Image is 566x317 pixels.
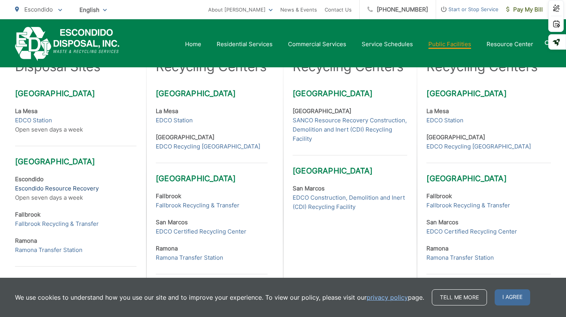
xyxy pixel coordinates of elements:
[156,219,188,226] strong: San Marcos
[156,274,268,294] h3: [GEOGRAPHIC_DATA]
[156,116,193,125] a: EDCO Station
[15,184,99,193] a: Escondido Resource Recovery
[288,40,346,49] a: Commercial Services
[15,293,424,302] p: We use cookies to understand how you use our site and to improve your experience. To view our pol...
[74,3,113,17] span: English
[428,40,471,49] a: Public Facilities
[217,40,273,49] a: Residential Services
[293,116,407,143] a: SANCO Resource Recovery Construction, Demolition and Inert (CDI) Recycling Facility
[293,107,351,115] strong: [GEOGRAPHIC_DATA]
[362,40,413,49] a: Service Schedules
[15,175,44,183] strong: Escondido
[156,107,178,115] strong: La Mesa
[506,5,543,14] span: Pay My Bill
[487,40,533,49] a: Resource Center
[15,107,136,134] p: Open seven days a week
[280,5,317,14] a: News & Events
[156,245,178,252] strong: Ramona
[15,107,37,115] strong: La Mesa
[156,163,268,183] h3: [GEOGRAPHIC_DATA]
[293,89,407,98] h3: [GEOGRAPHIC_DATA]
[156,133,214,141] strong: [GEOGRAPHIC_DATA]
[293,193,407,212] a: EDCO Construction, Demolition and Inert (CDI) Recycling Facility
[15,245,83,255] a: Ramona Transfer Station
[15,116,52,125] a: EDCO Station
[15,211,40,218] strong: Fallbrook
[15,237,37,244] strong: Ramona
[15,89,136,98] h3: [GEOGRAPHIC_DATA]
[15,27,120,61] a: EDCD logo. Return to the homepage.
[156,201,239,210] a: Fallbrook Recycling & Transfer
[15,266,136,296] h3: [GEOGRAPHIC_DATA] / [GEOGRAPHIC_DATA]
[293,185,325,192] strong: San Marcos
[15,146,136,166] h3: [GEOGRAPHIC_DATA]
[367,293,408,302] a: privacy policy
[185,40,201,49] a: Home
[156,227,246,236] a: EDCO Certified Recycling Center
[156,192,181,200] strong: Fallbrook
[208,5,273,14] a: About [PERSON_NAME]
[325,5,352,14] a: Contact Us
[15,219,99,229] a: Fallbrook Recycling & Transfer
[156,142,260,151] a: EDCO Recycling [GEOGRAPHIC_DATA]
[156,89,268,98] h3: [GEOGRAPHIC_DATA]
[24,6,53,13] span: Escondido
[293,155,407,175] h3: [GEOGRAPHIC_DATA]
[15,175,136,202] p: Open seven days a week
[156,253,223,262] a: Ramona Transfer Station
